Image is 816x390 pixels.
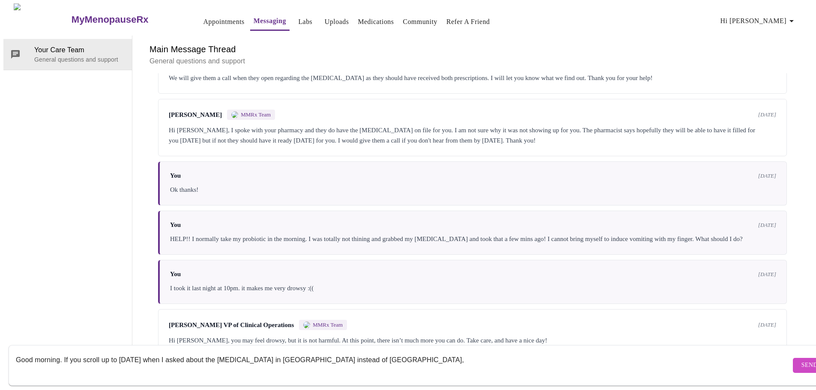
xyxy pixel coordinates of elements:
[292,13,319,30] button: Labs
[298,16,312,28] a: Labs
[170,172,181,179] span: You
[231,111,238,118] img: MMRX
[169,322,294,329] span: [PERSON_NAME] VP of Clinical Operations
[443,13,493,30] button: Refer a Friend
[170,221,181,229] span: You
[758,111,776,118] span: [DATE]
[169,125,776,146] div: Hi [PERSON_NAME], I spoke with your pharmacy and they do have the [MEDICAL_DATA] on file for you....
[3,39,132,70] div: Your Care TeamGeneral questions and support
[758,271,776,278] span: [DATE]
[321,13,353,30] button: Uploads
[170,283,776,293] div: I took it last night at 10pm. it makes me very drowsy :((
[758,173,776,179] span: [DATE]
[203,16,245,28] a: Appointments
[403,16,438,28] a: Community
[241,111,271,118] span: MMRx Team
[169,73,776,83] div: We will give them a call when they open regarding the [MEDICAL_DATA] as they should have received...
[358,16,394,28] a: Medications
[446,16,490,28] a: Refer a Friend
[313,322,343,328] span: MMRx Team
[170,271,181,278] span: You
[14,3,70,36] img: MyMenopauseRx Logo
[149,42,795,56] h6: Main Message Thread
[72,14,149,25] h3: MyMenopauseRx
[325,16,349,28] a: Uploads
[720,15,797,27] span: Hi [PERSON_NAME]
[170,234,776,244] div: HELP!! I normally take my probiotic in the morning. I was totally not thining and grabbed my [MED...
[169,335,776,345] div: Hi [PERSON_NAME], you may feel drowsy, but it is not harmful. At this point, there isn’t much mor...
[717,12,800,30] button: Hi [PERSON_NAME]
[400,13,441,30] button: Community
[170,185,776,195] div: Ok thanks!
[303,322,310,328] img: MMRX
[758,222,776,229] span: [DATE]
[169,111,222,119] span: [PERSON_NAME]
[16,351,791,379] textarea: Send a message about your appointment
[254,15,286,27] a: Messaging
[250,12,290,31] button: Messaging
[34,45,125,55] span: Your Care Team
[70,5,182,35] a: MyMenopauseRx
[200,13,248,30] button: Appointments
[149,56,795,66] p: General questions and support
[354,13,397,30] button: Medications
[758,322,776,328] span: [DATE]
[34,55,125,64] p: General questions and support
